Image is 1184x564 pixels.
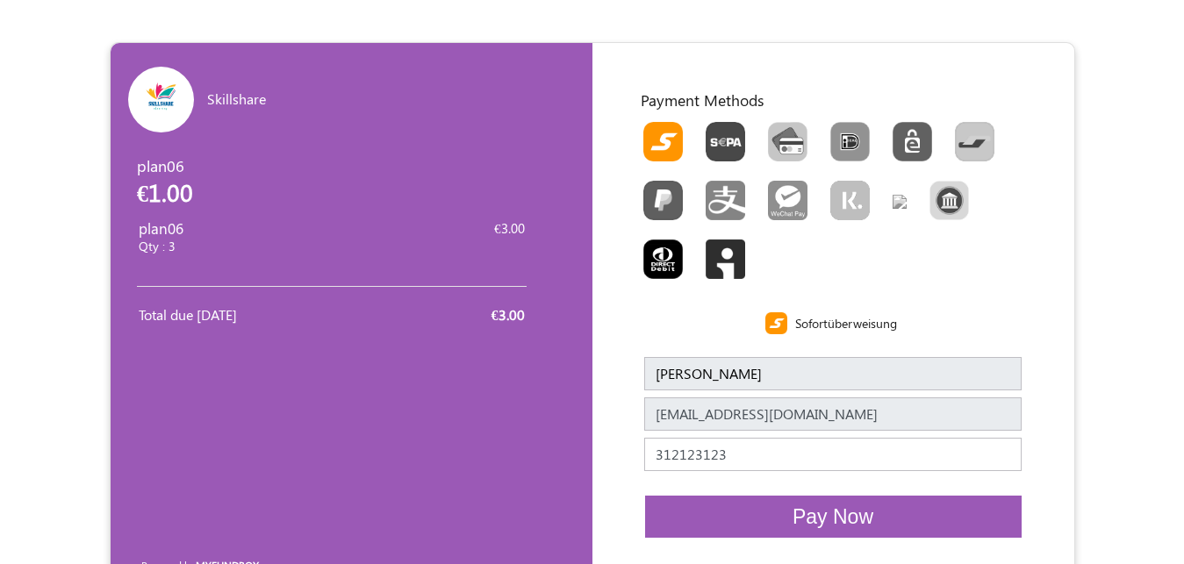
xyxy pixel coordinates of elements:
span: €3.00 [494,219,525,237]
img: BankTransfer.png [929,181,969,220]
img: S_PT_alipay.png [706,181,745,220]
img: CardCollection.png [768,122,807,161]
img: Bancontact.png [955,122,994,161]
input: Name [644,357,1022,390]
label: Sofortüberweisung [795,314,897,332]
input: Phone [644,438,1022,471]
img: EPS.png [893,122,932,161]
img: S_PT_wechat_pay.png [768,181,807,220]
img: S_PT_bank_transfer.png [893,195,907,209]
div: plan06 [139,218,358,261]
span: Pay Now [793,505,873,528]
img: S_PT_paypal.png [643,181,683,220]
button: Pay Now [645,496,1022,539]
img: Sofortuberweisung.png [765,312,787,334]
div: Total due [DATE] [139,304,319,325]
img: S_PT_klarna.png [830,181,870,220]
h5: Payment Methods [641,90,1039,109]
input: E-mail [644,397,1022,431]
div: plan06 [137,154,356,213]
img: GC_InstantBankPay.png [706,239,745,279]
img: GOCARDLESS.png [643,239,683,279]
img: Sofortuberweisung.png [643,122,683,161]
div: Toolbar with button groups [632,116,1039,292]
h2: €1.00 [137,178,356,206]
img: Ideal.png [830,122,870,161]
h6: Skillshare [207,90,433,107]
span: €3.00 [492,305,525,324]
h2: Qty : 3 [139,239,358,254]
img: Sepa.png [706,122,745,161]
